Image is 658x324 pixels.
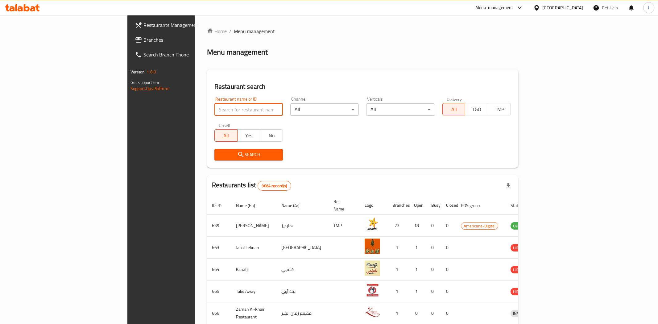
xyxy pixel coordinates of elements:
td: 0 [441,215,456,237]
span: Restaurants Management [143,21,232,29]
td: 1 [387,259,409,280]
td: 23 [387,215,409,237]
img: Take Away [365,282,380,298]
span: Yes [240,131,258,140]
td: كنفجي [276,259,329,280]
th: Busy [426,196,441,215]
td: 0 [441,280,456,302]
span: INACTIVE [511,310,532,317]
span: No [263,131,280,140]
a: Restaurants Management [130,18,237,32]
h2: Menu management [207,47,268,57]
td: [PERSON_NAME] [231,215,276,237]
td: هارديز [276,215,329,237]
td: 0 [426,259,441,280]
label: Delivery [447,97,462,101]
td: [GEOGRAPHIC_DATA] [276,237,329,259]
span: 1.0.0 [147,68,156,76]
span: Name (En) [236,202,263,209]
span: TGO [468,105,486,114]
td: Kanafji [231,259,276,280]
span: Search [219,151,278,159]
span: Menu management [234,27,275,35]
div: [GEOGRAPHIC_DATA] [542,4,583,11]
span: HIDDEN [511,288,529,295]
a: Support.OpsPlatform [130,85,170,93]
td: Take Away [231,280,276,302]
span: Version: [130,68,146,76]
td: 18 [409,215,426,237]
span: I [648,4,649,11]
input: Search for restaurant name or ID.. [214,103,283,116]
span: Ref. Name [333,198,352,213]
span: POS group [461,202,488,209]
td: 0 [426,280,441,302]
button: Yes [237,129,260,142]
div: Menu-management [475,4,513,11]
button: TMP [488,103,511,115]
span: All [217,131,235,140]
button: TGO [465,103,488,115]
span: TMP [490,105,508,114]
span: Name (Ar) [281,202,308,209]
button: Search [214,149,283,160]
button: No [260,129,283,142]
td: 1 [387,280,409,302]
label: Upsell [219,123,230,127]
nav: breadcrumb [207,27,518,35]
button: All [214,129,238,142]
div: Total records count [258,181,291,191]
a: Branches [130,32,237,47]
td: 1 [409,259,426,280]
td: 1 [387,237,409,259]
span: OPEN [511,222,526,230]
span: Status [511,202,531,209]
th: Open [409,196,426,215]
th: Closed [441,196,456,215]
img: Jabal Lebnan [365,239,380,254]
span: HIDDEN [511,244,529,251]
span: 9064 record(s) [258,183,291,189]
img: Hardee's [365,217,380,232]
td: 0 [426,237,441,259]
div: All [290,103,359,116]
button: All [442,103,466,115]
span: Get support on: [130,78,159,86]
span: Branches [143,36,232,44]
td: TMP [329,215,360,237]
span: Search Branch Phone [143,51,232,58]
td: 1 [409,280,426,302]
img: Zaman Al-Khair Restaurant [365,304,380,320]
span: All [445,105,463,114]
h2: Restaurant search [214,82,511,91]
td: 1 [409,237,426,259]
span: Americana-Digital [461,222,498,230]
td: تيك آوي [276,280,329,302]
td: 0 [441,259,456,280]
th: Branches [387,196,409,215]
td: 0 [426,215,441,237]
div: All [366,103,435,116]
div: Export file [501,178,516,193]
span: HIDDEN [511,266,529,273]
a: Search Branch Phone [130,47,237,62]
th: Logo [360,196,387,215]
span: ID [212,202,224,209]
h2: Restaurants list [212,181,291,191]
td: Jabal Lebnan [231,237,276,259]
img: Kanafji [365,260,380,276]
td: 0 [441,237,456,259]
